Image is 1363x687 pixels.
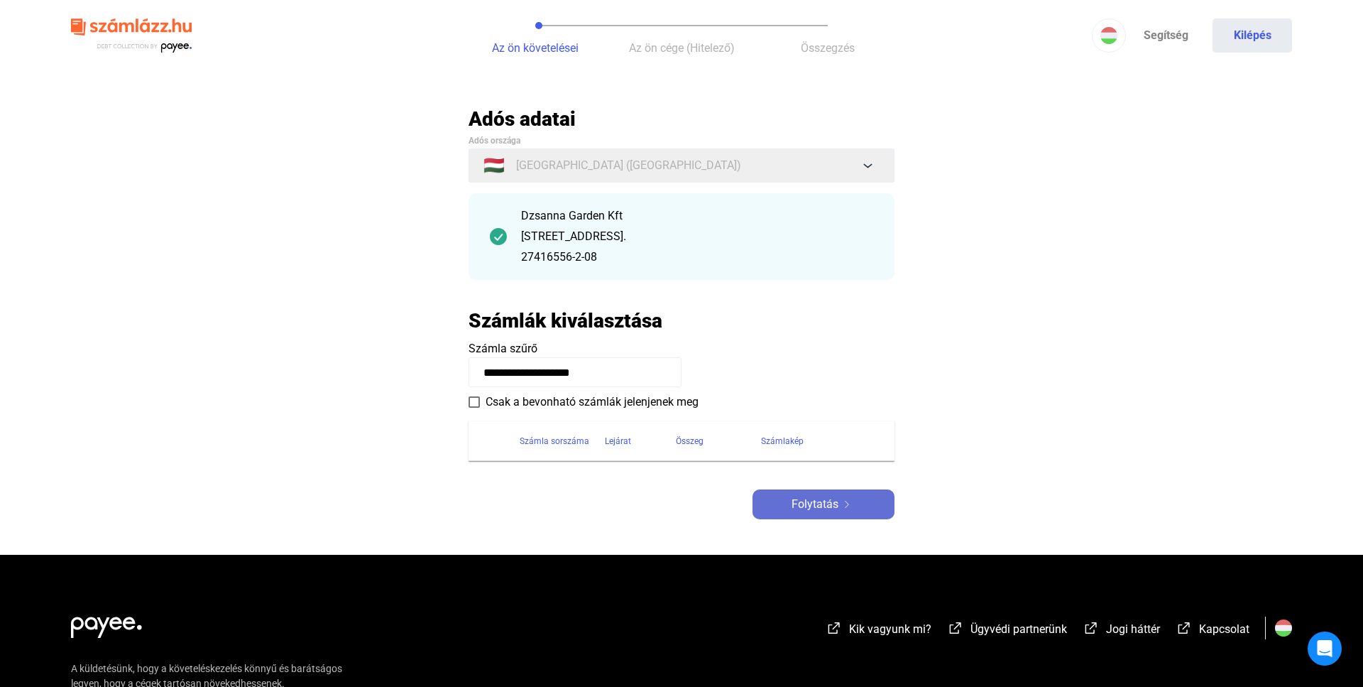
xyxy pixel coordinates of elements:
a: external-link-whiteÜgyvédi partnerünk [947,624,1067,638]
div: [STREET_ADDRESS]. [521,228,873,245]
img: arrow-right-white [838,501,855,508]
span: Az ön követelései [492,41,579,55]
span: Összegzés [801,41,855,55]
a: external-link-whiteKik vagyunk mi? [826,624,931,638]
div: Összeg [676,433,761,450]
h2: Számlák kiválasztása [469,308,662,333]
span: Ügyvédi partnerünk [970,622,1067,636]
img: HU.svg [1275,620,1292,637]
img: HU [1100,27,1117,44]
span: [GEOGRAPHIC_DATA] ([GEOGRAPHIC_DATA]) [516,157,741,174]
span: Csak a bevonható számlák jelenjenek meg [486,394,699,411]
div: Lejárat [605,433,676,450]
span: Adós országa [469,136,520,146]
a: Segítség [1126,18,1205,53]
div: Open Intercom Messenger [1308,632,1342,666]
div: Lejárat [605,433,631,450]
div: Számla sorszáma [520,433,605,450]
img: white-payee-white-dot.svg [71,609,142,638]
img: external-link-white [826,621,843,635]
img: checkmark-darker-green-circle [490,228,507,245]
span: Jogi háttér [1106,622,1160,636]
button: Kilépés [1213,18,1292,53]
div: Összeg [676,433,704,450]
div: Számlakép [761,433,804,450]
img: external-link-white [1083,621,1100,635]
span: Kik vagyunk mi? [849,622,931,636]
div: Dzsanna Garden Kft [521,207,873,225]
a: external-link-whiteKapcsolat [1176,624,1249,638]
img: external-link-white [947,621,964,635]
button: HU [1092,18,1126,53]
div: 27416556-2-08 [521,249,873,266]
img: szamlazzhu-logo [71,13,192,59]
span: Számla szűrő [469,342,537,355]
span: Az ön cége (Hitelező) [629,41,735,55]
span: 🇭🇺 [483,157,505,174]
span: Folytatás [792,496,838,513]
span: Kapcsolat [1199,622,1249,636]
a: external-link-whiteJogi háttér [1083,624,1160,638]
button: Folytatásarrow-right-white [752,489,894,519]
img: external-link-white [1176,621,1193,635]
button: 🇭🇺[GEOGRAPHIC_DATA] ([GEOGRAPHIC_DATA]) [469,148,894,183]
div: Számla sorszáma [520,433,589,450]
h2: Adós adatai [469,107,894,131]
div: Számlakép [761,433,877,450]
